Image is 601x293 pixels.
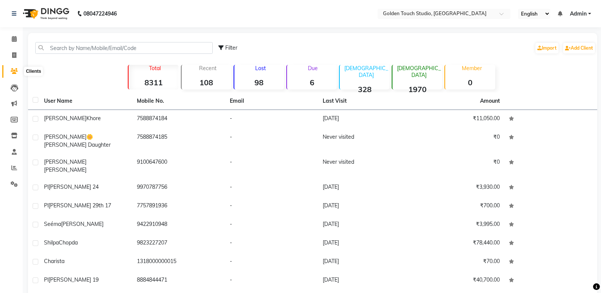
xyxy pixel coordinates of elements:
th: Amount [475,92,504,110]
p: Total [132,65,178,72]
span: Shilpa [44,239,59,246]
span: Khore [86,115,101,122]
span: Pl [44,276,49,283]
td: ₹0 [411,154,504,179]
td: - [225,128,318,154]
span: Seéma [44,221,61,227]
td: - [225,234,318,253]
span: [PERSON_NAME] 29th 17 [49,202,111,209]
p: [DEMOGRAPHIC_DATA] [343,65,389,78]
td: - [225,179,318,197]
p: Member [448,65,495,72]
strong: 98 [234,78,284,87]
strong: 6 [287,78,337,87]
strong: 328 [340,85,389,94]
td: Never visited [318,128,411,154]
td: ₹700.00 [411,197,504,216]
td: - [225,216,318,234]
a: Add Client [563,43,595,53]
td: 9100647600 [132,154,225,179]
td: 7757891936 [132,197,225,216]
td: 9970787756 [132,179,225,197]
td: - [225,271,318,290]
span: [PERSON_NAME] 24 [49,183,99,190]
td: 1318000000015 [132,253,225,271]
div: Clients [24,67,43,76]
strong: 0 [445,78,495,87]
input: Search by Name/Mobile/Email/Code [35,42,213,54]
td: - [225,197,318,216]
span: Chopda [59,239,78,246]
p: Recent [185,65,231,72]
td: - [225,253,318,271]
span: Pl [44,202,49,209]
td: 7588874185 [132,128,225,154]
span: [PERSON_NAME] [44,166,86,173]
p: Lost [237,65,284,72]
td: [DATE] [318,110,411,128]
td: 8884844471 [132,271,225,290]
td: - [225,154,318,179]
span: Pl [44,183,49,190]
span: Admin [570,10,587,18]
p: [DEMOGRAPHIC_DATA] [395,65,442,78]
td: [DATE] [318,216,411,234]
td: ₹78,440.00 [411,234,504,253]
b: 08047224946 [83,3,117,24]
td: Never visited [318,154,411,179]
td: 9422910948 [132,216,225,234]
p: Due [289,65,337,72]
td: [DATE] [318,253,411,271]
td: 7588874184 [132,110,225,128]
th: Last Visit [318,92,411,110]
td: [DATE] [318,271,411,290]
td: ₹11,050.00 [411,110,504,128]
span: [PERSON_NAME] [44,133,86,140]
td: [DATE] [318,179,411,197]
strong: 108 [182,78,231,87]
td: ₹40,700.00 [411,271,504,290]
a: Import [535,43,559,53]
td: ₹0 [411,128,504,154]
td: ₹3,995.00 [411,216,504,234]
span: Charista [44,258,64,265]
th: Mobile No. [132,92,225,110]
td: ₹3,930.00 [411,179,504,197]
strong: 1970 [392,85,442,94]
td: - [225,110,318,128]
strong: 8311 [129,78,178,87]
span: Filter [225,44,237,51]
th: User Name [39,92,132,110]
span: [PERSON_NAME] [44,115,86,122]
td: [DATE] [318,197,411,216]
span: [PERSON_NAME] [61,221,104,227]
span: [PERSON_NAME] [44,158,86,165]
td: ₹70.00 [411,253,504,271]
td: 9823227207 [132,234,225,253]
span: [PERSON_NAME] 19 [49,276,99,283]
th: Email [225,92,318,110]
td: [DATE] [318,234,411,253]
img: logo [19,3,71,24]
